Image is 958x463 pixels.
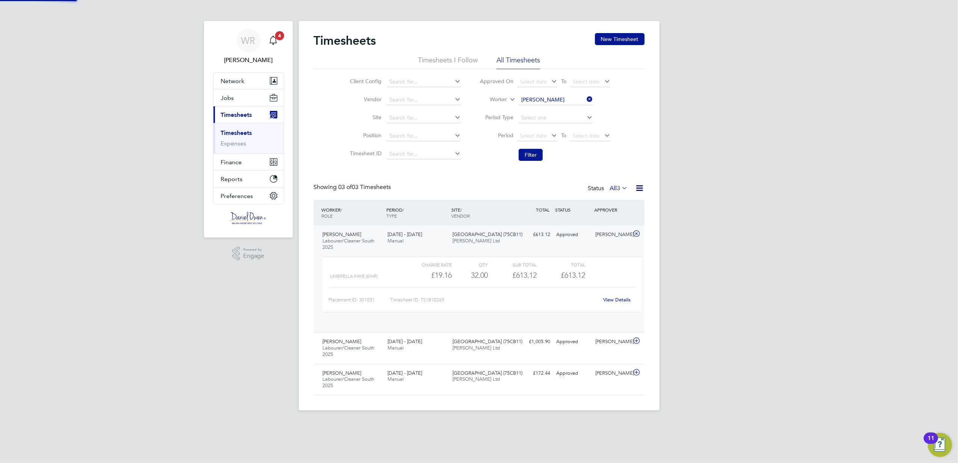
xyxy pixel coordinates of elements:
[221,129,252,136] a: Timesheets
[453,231,522,238] span: [GEOGRAPHIC_DATA] (75CB11)
[595,33,645,45] button: New Timesheet
[449,203,515,222] div: SITE
[213,89,283,106] button: Jobs
[221,111,252,118] span: Timesheets
[496,56,540,69] li: All Timesheets
[473,96,507,103] label: Worker
[515,336,554,348] div: £1,005.90
[221,192,253,200] span: Preferences
[221,140,247,147] a: Expenses
[403,207,404,213] span: /
[213,106,283,123] button: Timesheets
[592,228,631,241] div: [PERSON_NAME]
[221,77,245,85] span: Network
[323,338,362,345] span: [PERSON_NAME]
[387,376,404,382] span: Manual
[314,33,376,48] h2: Timesheets
[520,78,547,85] span: Select date
[221,94,234,101] span: Jobs
[241,36,256,45] span: WR
[348,114,381,121] label: Site
[213,56,284,65] span: Weronika Rodzynko
[588,183,630,194] div: Status
[592,367,631,380] div: [PERSON_NAME]
[204,21,293,238] nav: Main navigation
[348,132,381,139] label: Position
[453,345,500,351] span: [PERSON_NAME] Ltd
[232,247,264,261] a: Powered byEngage
[617,185,621,192] span: 3
[387,77,461,87] input: Search for...
[387,231,422,238] span: [DATE] - [DATE]
[348,150,381,157] label: Timesheet ID
[480,132,513,139] label: Period
[348,96,381,103] label: Vendor
[554,367,593,380] div: Approved
[339,183,391,191] span: 03 Timesheets
[266,29,281,53] a: 4
[515,228,554,241] div: £613.12
[213,154,283,170] button: Finance
[322,213,333,219] span: ROLE
[520,132,547,139] span: Select date
[320,203,385,222] div: WORKER
[573,78,600,85] span: Select date
[592,336,631,348] div: [PERSON_NAME]
[452,269,488,281] div: 32.00
[339,183,352,191] span: 03 of
[536,207,550,213] span: TOTAL
[451,213,470,219] span: VENDOR
[243,253,264,259] span: Engage
[213,29,284,65] a: WR[PERSON_NAME]
[323,238,375,250] span: Labourer/Cleaner South 2025
[387,149,461,159] input: Search for...
[221,176,243,183] span: Reports
[341,207,342,213] span: /
[460,207,462,213] span: /
[275,31,284,40] span: 4
[928,438,934,448] div: 11
[453,376,500,382] span: [PERSON_NAME] Ltd
[559,130,569,140] span: To
[610,185,628,192] label: All
[390,294,599,306] div: Timesheet ID: TS1810265
[403,260,451,269] div: Charge rate
[519,113,593,123] input: Select one
[403,269,451,281] div: £19.16
[453,338,522,345] span: [GEOGRAPHIC_DATA] (75CB11)
[573,132,600,139] span: Select date
[387,95,461,105] input: Search for...
[314,183,393,191] div: Showing
[387,345,404,351] span: Manual
[554,336,593,348] div: Approved
[387,238,404,244] span: Manual
[592,203,631,216] div: APPROVER
[387,370,422,376] span: [DATE] - [DATE]
[480,114,513,121] label: Period Type
[323,376,375,389] span: Labourer/Cleaner South 2025
[554,228,593,241] div: Approved
[387,131,461,141] input: Search for...
[559,76,569,86] span: To
[230,212,267,224] img: danielowen-logo-retina.png
[213,171,283,187] button: Reports
[221,159,242,166] span: Finance
[384,203,449,222] div: PERIOD
[488,269,537,281] div: £613.12
[387,113,461,123] input: Search for...
[213,212,284,224] a: Go to home page
[418,56,478,69] li: Timesheets I Follow
[453,238,500,244] span: [PERSON_NAME] Ltd
[348,78,381,85] label: Client Config
[488,260,537,269] div: Sub Total
[554,203,593,216] div: STATUS
[519,149,543,161] button: Filter
[213,73,283,89] button: Network
[323,231,362,238] span: [PERSON_NAME]
[928,433,952,457] button: Open Resource Center, 11 new notifications
[519,95,593,105] input: Search for...
[561,271,585,280] span: £613.12
[515,367,554,380] div: £172.44
[537,260,585,269] div: Total
[452,260,488,269] div: QTY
